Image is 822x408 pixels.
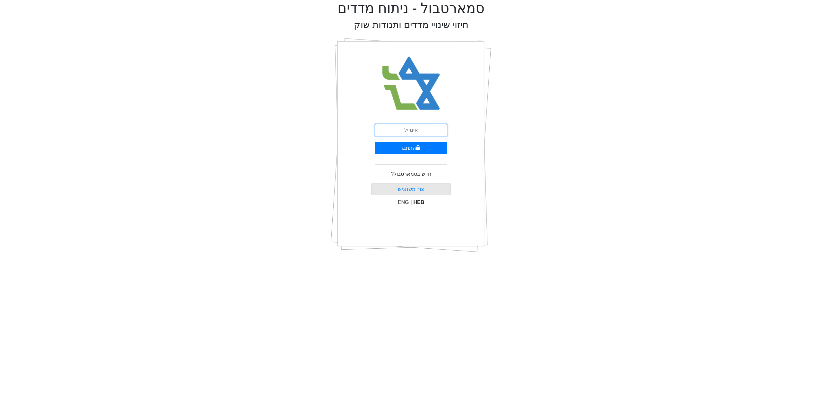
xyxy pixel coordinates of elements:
[414,200,424,205] span: HEB
[354,19,468,31] h2: חיזוי שינויי מדדים ותנודות שוק
[375,142,447,154] button: התחבר
[398,200,409,205] span: ENG
[398,186,424,192] a: צור משתמש
[371,183,451,195] button: צור משתמש
[376,48,446,119] img: Smart Bull
[410,200,412,205] span: |
[375,124,447,136] input: אימייל
[391,170,431,178] p: חדש בסמארטבול?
